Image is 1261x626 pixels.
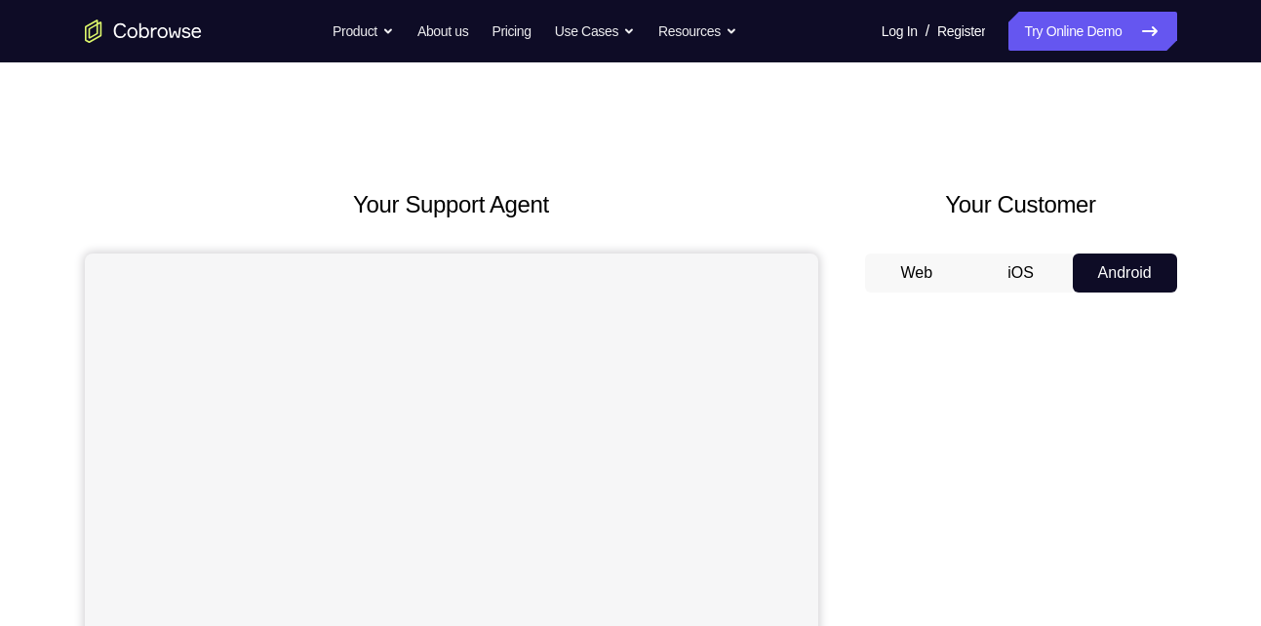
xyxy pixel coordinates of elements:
[926,20,929,43] span: /
[658,12,737,51] button: Resources
[937,12,985,51] a: Register
[1073,254,1177,293] button: Android
[555,12,635,51] button: Use Cases
[865,254,969,293] button: Web
[417,12,468,51] a: About us
[492,12,531,51] a: Pricing
[968,254,1073,293] button: iOS
[882,12,918,51] a: Log In
[865,187,1177,222] h2: Your Customer
[333,12,394,51] button: Product
[85,187,818,222] h2: Your Support Agent
[1008,12,1176,51] a: Try Online Demo
[85,20,202,43] a: Go to the home page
